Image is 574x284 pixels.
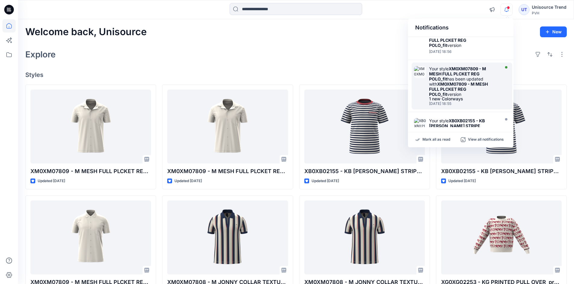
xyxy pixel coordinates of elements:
p: XB0XB02155 - KB [PERSON_NAME] STRIPE TEE_proto [304,167,425,176]
strong: XM0XM07809 - M MESH FULL PLCKET REG POLO_fit [429,81,488,97]
img: XM0XM07809 - M MESH FULL PLCKET REG POLO_fit [414,66,426,78]
button: New [540,26,567,37]
div: Unisource Trend [532,4,566,11]
div: Notifications [408,19,513,37]
a: XM0XM07808 - M JONNY COLLAR TEXTURE POLO STRP_fit [167,200,288,275]
a: XM0XM07809 - M MESH FULL PLCKET REG POLO_fit [30,200,151,275]
strong: XB0XB02155 - KB [PERSON_NAME] STRIPE TEE_proto [429,118,485,133]
div: Tuesday, September 30, 2025 18:56 [429,50,498,54]
div: 1 new Colorways [429,97,498,101]
p: Updated [DATE] [38,178,65,184]
h2: Explore [25,50,56,59]
div: UT [519,4,529,15]
p: XB0XB02155 - KB [PERSON_NAME] STRIPE TEE_proto [441,167,562,176]
a: XG0XG02253 - KG PRINTED PULL OVER_proto [441,200,562,275]
p: Mark all as read [422,137,450,142]
p: View all notifications [468,137,504,142]
div: PVH [532,11,566,15]
a: XM0XM07808 - M JONNY COLLAR TEXTURE POLO STRP_fit [304,200,425,275]
div: Your style has been updated with version [429,66,498,97]
h2: Welcome back, Unisource [25,26,147,38]
div: Your style is ready [429,118,498,133]
p: Updated [DATE] [448,178,476,184]
h4: Styles [25,71,567,78]
img: XB0XB02155 - KB SS HILFIGER STRIPE TEE_proto [414,118,426,130]
p: XM0XM07809 - M MESH FULL PLCKET REG POLO_fit [30,167,151,176]
p: Updated [DATE] [174,178,202,184]
div: Tuesday, September 30, 2025 18:55 [429,102,498,106]
p: XM0XM07809 - M MESH FULL PLCKET REG POLO_fit [167,167,288,176]
a: XM0XM07809 - M MESH FULL PLCKET REG POLO_fit [30,90,151,164]
a: XM0XM07809 - M MESH FULL PLCKET REG POLO_fit [167,90,288,164]
strong: XM0XM07809 - M MESH FULL PLCKET REG POLO_fit [429,32,488,48]
strong: XM0XM07809 - M MESH FULL PLCKET REG POLO_fit [429,66,486,81]
a: XB0XB02155 - KB SS HILFIGER STRIPE TEE_proto [304,90,425,164]
p: Updated [DATE] [312,178,339,184]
